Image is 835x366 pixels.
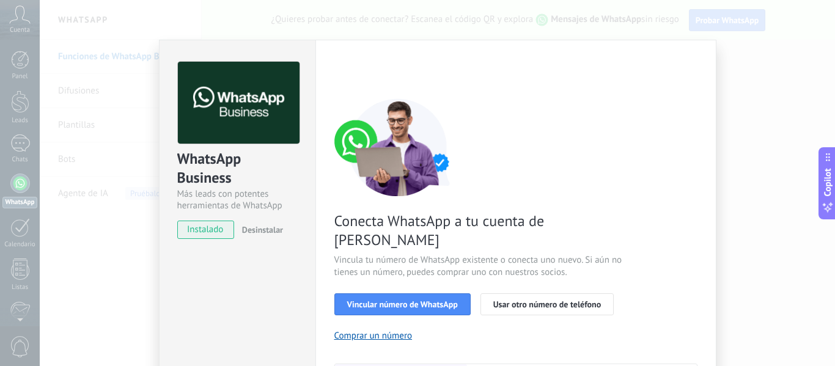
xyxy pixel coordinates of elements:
button: Vincular número de WhatsApp [334,293,471,315]
span: Vincula tu número de WhatsApp existente o conecta uno nuevo. Si aún no tienes un número, puedes c... [334,254,625,279]
button: Desinstalar [237,221,283,239]
button: Usar otro número de teléfono [480,293,614,315]
span: Usar otro número de teléfono [493,300,601,309]
img: connect number [334,98,463,196]
div: WhatsApp Business [177,149,298,188]
span: Copilot [822,168,834,196]
span: Desinstalar [242,224,283,235]
div: Más leads con potentes herramientas de WhatsApp [177,188,298,211]
span: Vincular número de WhatsApp [347,300,458,309]
span: Conecta WhatsApp a tu cuenta de [PERSON_NAME] [334,211,625,249]
button: Comprar un número [334,330,413,342]
span: instalado [178,221,234,239]
img: logo_main.png [178,62,300,144]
